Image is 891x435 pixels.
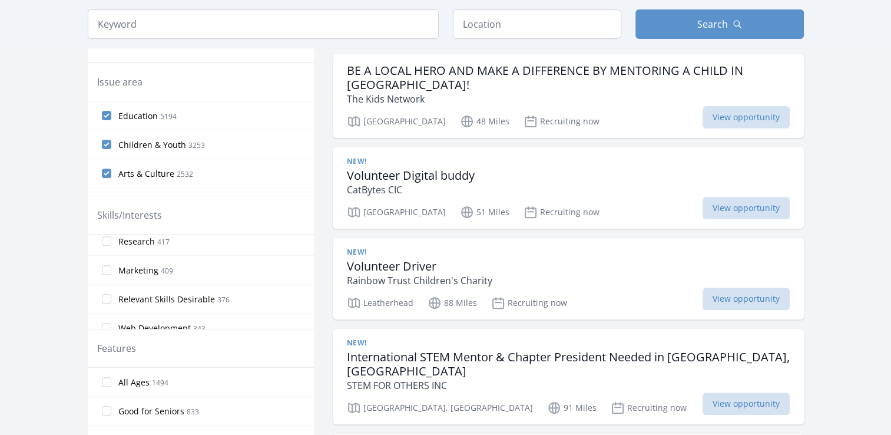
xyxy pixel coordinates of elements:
legend: Skills/Interests [97,208,162,222]
input: Arts & Culture 2532 [102,169,111,178]
span: Search [697,17,728,31]
a: New! Volunteer Digital buddy CatBytes CIC [GEOGRAPHIC_DATA] 51 Miles Recruiting now View opportunity [333,147,804,229]
h3: International STEM Mentor & Chapter President Needed in [GEOGRAPHIC_DATA], [GEOGRAPHIC_DATA] [347,350,790,378]
a: BE A LOCAL HERO AND MAKE A DIFFERENCE BY MENTORING A CHILD IN [GEOGRAPHIC_DATA]! The Kids Network... [333,54,804,138]
span: Marketing [118,265,158,276]
p: Leatherhead [347,296,413,310]
p: [GEOGRAPHIC_DATA] [347,114,446,128]
span: 2532 [177,169,193,179]
span: All Ages [118,377,150,388]
p: 88 Miles [428,296,477,310]
p: Rainbow Trust Children's Charity [347,273,492,288]
legend: Issue area [97,75,143,89]
p: 51 Miles [460,205,509,219]
span: 5194 [160,111,177,121]
span: Arts & Culture [118,168,174,180]
span: View opportunity [703,106,790,128]
span: New! [347,338,367,348]
span: 417 [157,237,170,247]
h3: Volunteer Digital buddy [347,169,475,183]
h3: BE A LOCAL HERO AND MAKE A DIFFERENCE BY MENTORING A CHILD IN [GEOGRAPHIC_DATA]! [347,64,790,92]
span: Relevant Skills Desirable [118,294,215,305]
span: 833 [187,407,199,417]
input: Web Development 343 [102,323,111,332]
span: 1494 [152,378,168,388]
input: Children & Youth 3253 [102,140,111,149]
input: Marketing 409 [102,265,111,275]
span: View opportunity [703,393,790,415]
span: 3253 [188,140,205,150]
p: [GEOGRAPHIC_DATA] [347,205,446,219]
p: 48 Miles [460,114,509,128]
p: The Kids Network [347,92,790,106]
input: Location [453,9,621,39]
input: Keyword [88,9,439,39]
span: New! [347,157,367,166]
p: [GEOGRAPHIC_DATA], [GEOGRAPHIC_DATA] [347,401,533,415]
span: Good for Seniors [118,406,184,417]
p: Recruiting now [491,296,567,310]
button: Search [635,9,804,39]
h3: Volunteer Driver [347,259,492,273]
span: 409 [161,266,173,276]
p: Recruiting now [524,114,599,128]
span: New! [347,248,367,257]
input: All Ages 1494 [102,377,111,387]
span: View opportunity [703,197,790,219]
span: Education [118,110,158,122]
span: Web Development [118,322,191,334]
span: Children & Youth [118,139,186,151]
input: Education 5194 [102,111,111,120]
span: 376 [217,295,230,305]
legend: Features [97,341,136,355]
span: Research [118,236,155,248]
input: Good for Seniors 833 [102,406,111,416]
input: Research 417 [102,236,111,246]
a: New! Volunteer Driver Rainbow Trust Children's Charity Leatherhead 88 Miles Recruiting now View o... [333,238,804,319]
p: Recruiting now [524,205,599,219]
input: Relevant Skills Desirable 376 [102,294,111,304]
a: New! International STEM Mentor & Chapter President Needed in [GEOGRAPHIC_DATA], [GEOGRAPHIC_DATA]... [333,329,804,424]
p: Recruiting now [611,401,687,415]
p: STEM FOR OTHERS INC [347,378,790,393]
p: 91 Miles [547,401,597,415]
p: CatBytes CIC [347,183,475,197]
span: View opportunity [703,288,790,310]
span: 343 [193,324,206,334]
